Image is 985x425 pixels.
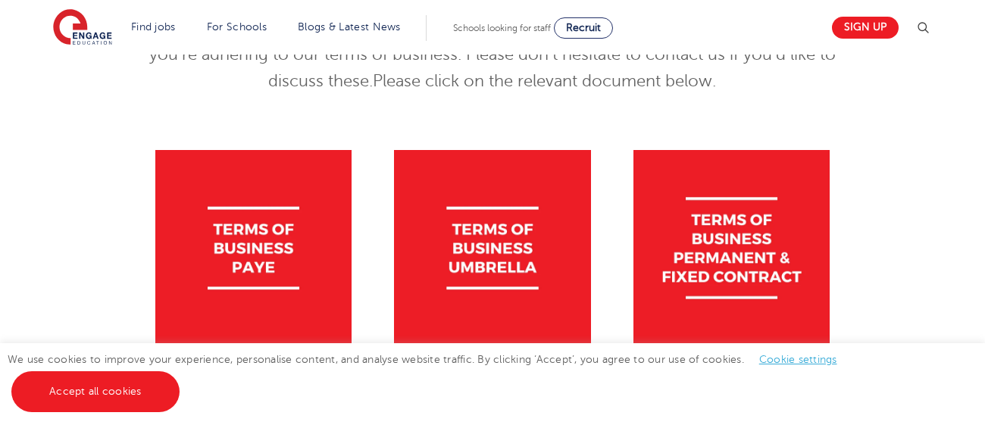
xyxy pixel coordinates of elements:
a: Find jobs [131,21,176,33]
a: Recruit [554,17,613,39]
a: Cookie settings [759,354,837,365]
img: Engage Education [53,9,112,47]
a: Blogs & Latest News [298,21,401,33]
span: We use cookies to improve your experience, personalise content, and analyse website traffic. By c... [8,354,852,397]
a: For Schools [207,21,267,33]
a: Accept all cookies [11,371,180,412]
a: Sign up [832,17,899,39]
span: Recruit [566,22,601,33]
span: Schools looking for staff [453,23,551,33]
